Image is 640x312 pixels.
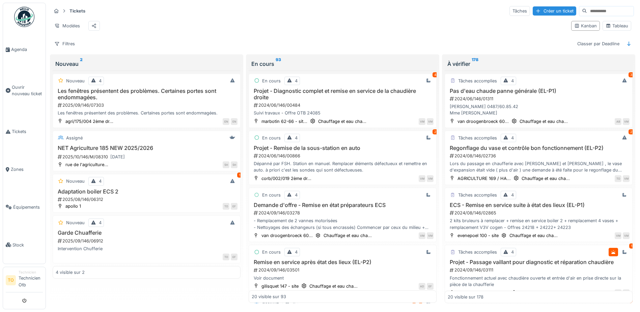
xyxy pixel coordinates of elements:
[472,60,478,68] sup: 178
[251,60,434,68] div: En cours
[318,118,366,125] div: Chauffage et eau cha...
[12,84,43,97] span: Ouvrir nouveau ticket
[261,283,299,289] div: gilisquet 147 - site
[447,60,630,68] div: À vérifier
[433,72,438,77] div: 4
[110,154,125,160] div: [DATE]
[295,192,298,198] div: 4
[66,178,85,184] div: Nouveau
[511,135,514,141] div: 4
[231,254,238,260] div: EF
[511,249,514,255] div: 4
[458,249,497,255] div: Tâches accomplies
[457,289,509,296] div: van droogenbroeck 60...
[615,289,621,296] div: VM
[309,283,358,289] div: Chauffage et eau cha...
[57,102,238,108] div: 2025/09/146/07303
[252,293,286,300] div: 20 visible sur 93
[324,232,372,239] div: Chauffage et eau cha...
[433,129,438,134] div: 2
[223,254,229,260] div: TO
[419,232,425,239] div: VM
[51,21,83,31] div: Modèles
[66,219,85,226] div: Nouveau
[237,173,242,178] div: 1
[231,203,238,210] div: EF
[56,230,238,236] h3: Garde Chuafferie
[56,110,238,116] div: Les fenêtres présentent des problèmes. Certaines portes sont endommagées.
[295,135,298,141] div: 4
[57,238,238,244] div: 2025/09/146/06912
[615,118,621,125] div: AB
[253,102,434,108] div: 2024/06/146/00484
[574,39,622,49] div: Classer par Deadline
[262,249,281,255] div: En cours
[623,232,630,239] div: VM
[3,31,46,69] a: Agenda
[262,78,281,84] div: En cours
[427,283,434,290] div: EF
[3,188,46,226] a: Équipements
[253,210,434,216] div: 2024/09/146/03278
[615,175,621,182] div: TO
[449,267,630,273] div: 2024/09/146/03111
[295,249,298,255] div: 4
[67,8,88,14] strong: Tickets
[56,188,238,195] h3: Adaptation boiler ECS 2
[231,118,238,125] div: EN
[511,78,514,84] div: 4
[99,78,102,84] div: 4
[11,166,43,173] span: Zones
[12,242,43,248] span: Stock
[449,153,630,159] div: 2024/08/146/02736
[253,267,434,273] div: 2024/09/146/03501
[458,78,497,84] div: Tâches accomplies
[458,192,497,198] div: Tâches accomplies
[51,39,78,49] div: Filtres
[533,6,576,16] div: Créer un ticket
[253,153,434,159] div: 2024/06/146/00866
[57,196,238,203] div: 2025/08/146/06312
[65,161,108,168] div: rue de l'agriculture...
[427,175,434,182] div: VM
[14,7,34,27] img: Badge_color-CXgf-gQk.svg
[449,210,630,216] div: 2024/08/146/02865
[623,118,630,125] div: VM
[295,78,298,84] div: 4
[6,270,43,292] a: TO TechnicienTechnicien Otb
[574,23,597,29] div: Kanban
[223,161,229,168] div: SH
[615,232,621,239] div: VM
[520,289,568,296] div: Chauffage et eau cha...
[448,259,630,265] h3: Projet - Passage vaillant pour diagnostic et réparation chaudière
[3,151,46,188] a: Zones
[65,203,81,209] div: apollo 1
[606,23,628,29] div: Tableau
[252,275,434,281] div: Voir document
[629,129,634,134] div: 2
[56,88,238,101] h3: Les fenêtres présentent des problèmes. Certaines portes sont endommagées.
[19,270,43,275] div: Technicien
[252,160,434,173] div: Dépanné par FSH. Station en manuel. Remplacer éléments défectueux et remettre en auto. à priori c...
[13,204,43,210] span: Équipements
[522,175,570,182] div: Chauffage et eau cha...
[623,175,630,182] div: VM
[448,275,630,288] div: Fonctionnement actuel avec chaudière ouverte et entrée d'air en prise directe sur la pièce de la ...
[449,96,630,102] div: 2024/06/146/01311
[223,203,229,210] div: TO
[66,135,83,141] div: Assigné
[252,110,434,116] div: Suivi travaux - Offre OTB 24085
[12,128,43,135] span: Tickets
[448,103,630,116] div: [PERSON_NAME] 0487/60.85.42 Mme [PERSON_NAME]
[252,202,434,208] h3: Demande d'offre - Remise en état préparateurs ECS
[629,243,634,249] div: 1
[252,88,434,101] h3: Projet - Diagnostic complet et remise en service de la chaudière droite
[509,6,530,16] div: Tâches
[56,245,238,252] div: Intervention Chufferie
[3,113,46,151] a: Tickets
[252,259,434,265] h3: Remise en service après état des lieux (EL-P2)
[419,118,425,125] div: VM
[419,283,425,290] div: AD
[11,46,43,53] span: Agenda
[458,135,497,141] div: Tâches accomplies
